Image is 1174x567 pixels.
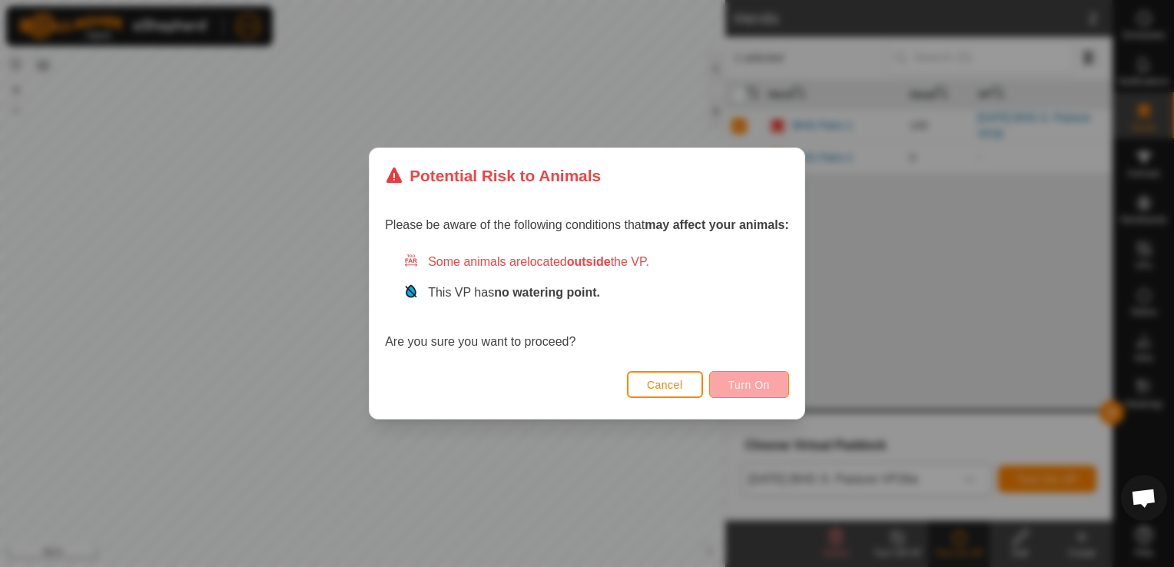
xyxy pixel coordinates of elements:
[647,379,683,391] span: Cancel
[728,379,770,391] span: Turn On
[385,218,789,231] span: Please be aware of the following conditions that
[1121,475,1167,521] div: Open chat
[527,255,649,268] span: located the VP.
[627,371,703,398] button: Cancel
[385,253,789,351] div: Are you sure you want to proceed?
[709,371,789,398] button: Turn On
[567,255,611,268] strong: outside
[428,286,600,299] span: This VP has
[494,286,600,299] strong: no watering point.
[385,164,601,187] div: Potential Risk to Animals
[645,218,789,231] strong: may affect your animals:
[403,253,789,271] div: Some animals are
